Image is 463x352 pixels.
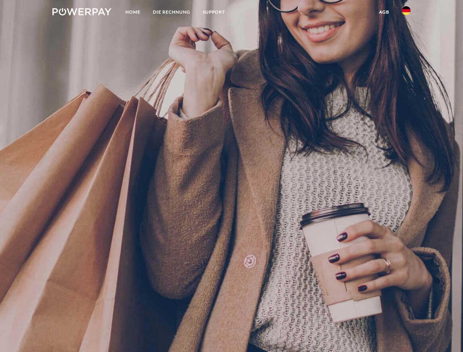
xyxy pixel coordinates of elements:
[196,5,231,19] a: SUPPORT
[147,5,196,19] a: DIE RECHNUNG
[373,5,396,19] a: agb
[119,5,147,19] a: Home
[402,6,411,15] img: de
[52,8,111,15] img: logo-powerpay-white.svg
